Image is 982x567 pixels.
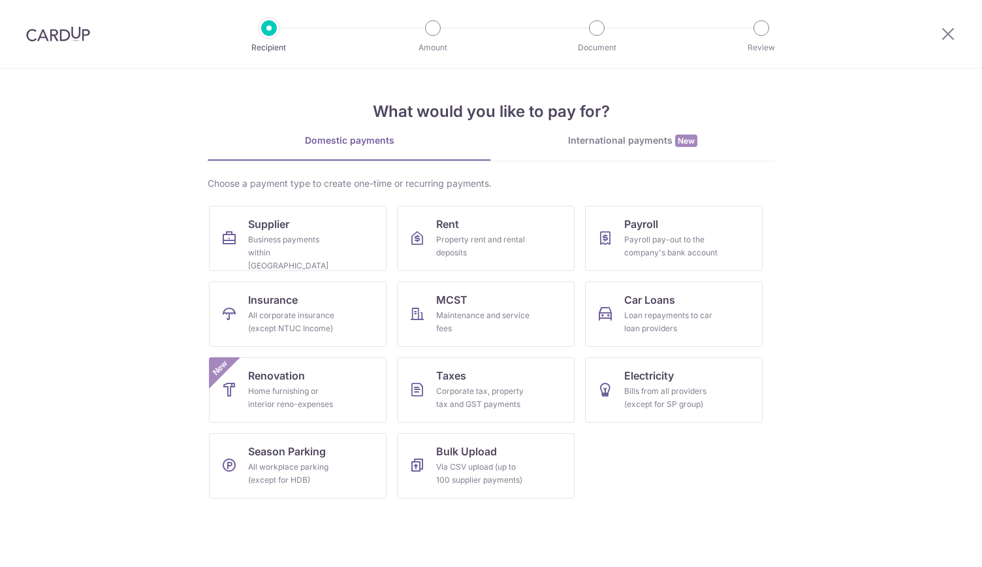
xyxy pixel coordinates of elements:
[26,26,90,42] img: CardUp
[585,282,763,347] a: Car LoansLoan repayments to car loan providers
[248,385,342,411] div: Home furnishing or interior reno-expenses
[397,433,575,498] a: Bulk UploadVia CSV upload (up to 100 supplier payments)
[248,309,342,335] div: All corporate insurance (except NTUC Income)
[248,233,342,272] div: Business payments within [GEOGRAPHIC_DATA]
[436,292,467,308] span: MCST
[397,206,575,271] a: RentProperty rent and rental deposits
[248,368,305,383] span: Renovation
[385,41,481,54] p: Amount
[436,368,466,383] span: Taxes
[209,206,387,271] a: SupplierBusiness payments within [GEOGRAPHIC_DATA]
[898,528,969,560] iframe: Opens a widget where you can find more information
[436,444,497,459] span: Bulk Upload
[624,385,718,411] div: Bills from all providers (except for SP group)
[713,41,810,54] p: Review
[624,309,718,335] div: Loan repayments to car loan providers
[436,385,530,411] div: Corporate tax, property tax and GST payments
[624,292,675,308] span: Car Loans
[208,134,491,147] div: Domestic payments
[624,216,658,232] span: Payroll
[436,233,530,259] div: Property rent and rental deposits
[397,282,575,347] a: MCSTMaintenance and service fees
[209,433,387,498] a: Season ParkingAll workplace parking (except for HDB)
[248,461,342,487] div: All workplace parking (except for HDB)
[548,41,645,54] p: Document
[491,134,774,148] div: International payments
[209,357,387,423] a: RenovationHome furnishing or interior reno-expensesNew
[248,216,289,232] span: Supplier
[210,357,231,379] span: New
[248,292,298,308] span: Insurance
[209,282,387,347] a: InsuranceAll corporate insurance (except NTUC Income)
[436,216,459,232] span: Rent
[585,357,763,423] a: ElectricityBills from all providers (except for SP group)
[208,177,774,190] div: Choose a payment type to create one-time or recurring payments.
[585,206,763,271] a: PayrollPayroll pay-out to the company's bank account
[221,41,317,54] p: Recipient
[436,461,530,487] div: Via CSV upload (up to 100 supplier payments)
[436,309,530,335] div: Maintenance and service fees
[624,368,674,383] span: Electricity
[624,233,718,259] div: Payroll pay-out to the company's bank account
[248,444,326,459] span: Season Parking
[397,357,575,423] a: TaxesCorporate tax, property tax and GST payments
[208,100,774,123] h4: What would you like to pay for?
[675,135,697,147] span: New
